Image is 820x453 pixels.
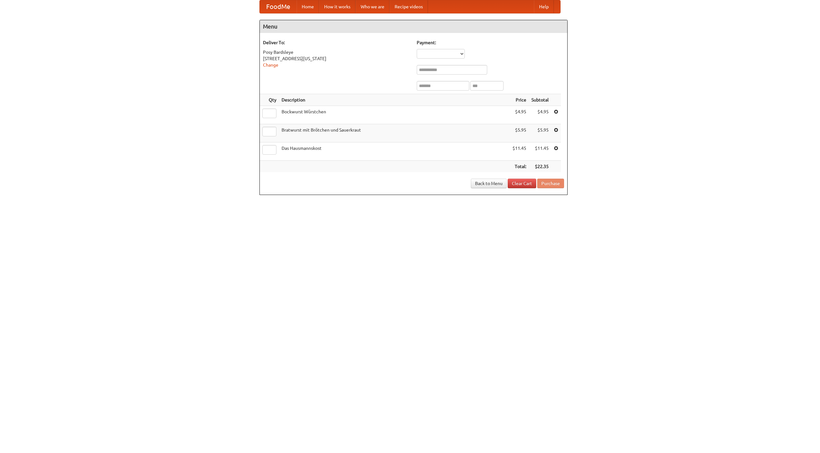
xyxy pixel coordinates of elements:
[279,106,510,124] td: Bockwurst Würstchen
[263,55,410,62] div: [STREET_ADDRESS][US_STATE]
[279,124,510,142] td: Bratwurst mit Brötchen und Sauerkraut
[529,161,551,173] th: $22.35
[417,39,564,46] h5: Payment:
[279,94,510,106] th: Description
[510,106,529,124] td: $4.95
[529,94,551,106] th: Subtotal
[510,161,529,173] th: Total:
[263,39,410,46] h5: Deliver To:
[263,49,410,55] div: Posy Bardsleye
[471,179,507,188] a: Back to Menu
[529,124,551,142] td: $5.95
[510,94,529,106] th: Price
[263,62,278,68] a: Change
[537,179,564,188] button: Purchase
[510,142,529,161] td: $11.45
[319,0,356,13] a: How it works
[389,0,428,13] a: Recipe videos
[356,0,389,13] a: Who we are
[508,179,536,188] a: Clear Cart
[260,20,567,33] h4: Menu
[510,124,529,142] td: $5.95
[260,0,297,13] a: FoodMe
[534,0,554,13] a: Help
[529,142,551,161] td: $11.45
[529,106,551,124] td: $4.95
[279,142,510,161] td: Das Hausmannskost
[297,0,319,13] a: Home
[260,94,279,106] th: Qty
